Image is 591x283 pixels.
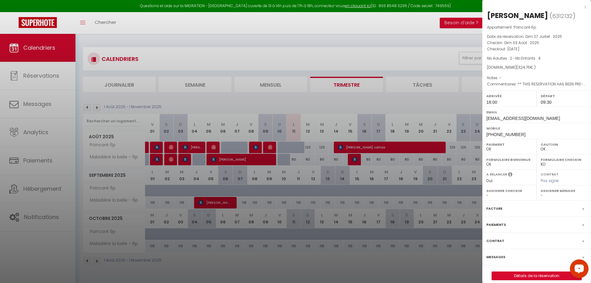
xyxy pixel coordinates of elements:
[516,65,536,70] span: ( € )
[550,11,575,20] span: ( )
[486,132,525,137] span: [PHONE_NUMBER]
[486,221,506,228] label: Paiements
[507,46,520,52] span: [DATE]
[486,100,497,105] span: 18:00
[541,172,559,176] label: Contrat
[541,141,587,148] label: Caution
[504,40,539,45] span: Dim 03 Août . 2025
[541,188,587,194] label: Assigner Menage
[486,238,504,244] label: Contrat
[525,34,562,39] span: Dim 27 Juillet . 2025
[487,65,586,71] div: [DOMAIN_NAME]
[514,25,536,30] span: Poincaré 6p
[492,272,582,280] button: Détails de la réservation
[487,11,548,21] div: [PERSON_NAME]
[487,40,586,46] p: Checkin :
[486,172,507,177] label: A relancer
[486,125,587,131] label: Mobile
[486,141,533,148] label: Paiement
[541,100,552,105] span: 09:30
[487,46,586,52] p: Checkout :
[565,257,591,283] iframe: LiveChat chat widget
[541,178,559,183] span: Pas signé
[486,93,533,99] label: Arrivée
[487,81,586,87] p: Commentaires :
[518,65,530,70] span: 324.76
[492,272,581,280] a: Détails de la réservation
[486,254,505,260] label: Messages
[541,157,587,163] label: Formulaire Checkin
[508,172,512,179] i: Sélectionner OUI si vous souhaiter envoyer les séquences de messages post-checkout
[486,157,533,163] label: Formulaire Bienvenue
[487,75,586,81] p: Notes :
[486,188,533,194] label: Assigner Checkin
[487,24,586,30] p: Appartement :
[486,205,502,212] label: Facture
[552,12,573,20] span: 6312132
[541,93,587,99] label: Départ
[486,109,587,115] label: Email
[486,116,560,121] span: [EMAIL_ADDRESS][DOMAIN_NAME]
[482,3,586,11] div: x
[499,75,502,80] span: -
[487,34,586,40] p: Date de réservation :
[515,56,541,61] span: Nb Enfants : 4
[487,56,541,61] span: Nb Adultes : 2 -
